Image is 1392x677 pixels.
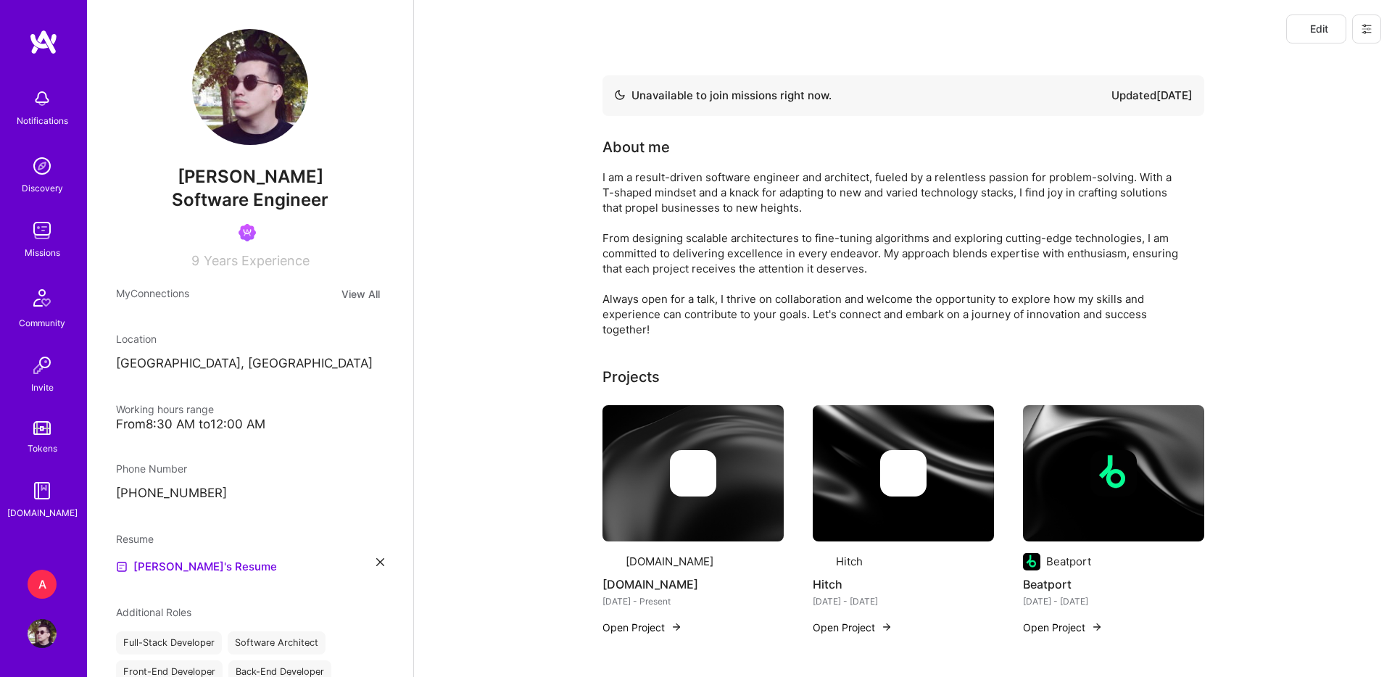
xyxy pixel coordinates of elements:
img: Availability [614,89,626,101]
img: Company logo [602,553,620,570]
span: Working hours range [116,403,214,415]
p: [PHONE_NUMBER] [116,485,384,502]
span: My Connections [116,286,189,302]
div: I am a result-driven software engineer and architect, fueled by a relentless passion for problem-... [602,170,1182,337]
div: Invite [31,380,54,395]
button: Edit [1286,14,1346,43]
div: Community [19,315,65,331]
img: Company logo [813,553,830,570]
div: Full-Stack Developer [116,631,222,655]
div: Location [116,331,384,346]
div: Tokens [28,441,57,456]
img: Been on Mission [239,224,256,241]
p: [GEOGRAPHIC_DATA], [GEOGRAPHIC_DATA] [116,355,384,373]
button: View All [337,286,384,302]
h4: Beatport [1023,575,1204,594]
img: logo [29,29,58,55]
img: arrow-right [671,621,682,633]
img: cover [1023,405,1204,541]
h4: Hitch [813,575,994,594]
img: Company logo [670,450,716,497]
img: User Avatar [192,29,308,145]
img: tokens [33,421,51,435]
button: Open Project [602,620,682,635]
div: Notifications [17,113,68,128]
div: Projects [602,366,660,388]
img: guide book [28,476,57,505]
span: 9 [191,253,199,268]
span: Phone Number [116,462,187,475]
div: [DOMAIN_NAME] [626,554,713,569]
img: cover [813,405,994,541]
span: Software Engineer [172,189,328,210]
img: arrow-right [881,621,892,633]
button: Open Project [1023,620,1103,635]
img: cover [602,405,784,541]
img: discovery [28,151,57,180]
div: Hitch [836,554,863,569]
img: Company logo [880,450,927,497]
div: Missions [25,245,60,260]
div: From 8:30 AM to 12:00 AM [116,417,384,432]
img: teamwork [28,216,57,245]
a: User Avatar [24,619,60,648]
span: Resume [116,533,154,545]
img: User Avatar [28,619,57,648]
img: Community [25,281,59,315]
div: A [28,570,57,599]
span: Additional Roles [116,606,191,618]
div: Updated [DATE] [1111,87,1193,104]
a: A [24,570,60,599]
img: Invite [28,351,57,380]
div: Software Architect [228,631,326,655]
h4: [DOMAIN_NAME] [602,575,784,594]
div: [DOMAIN_NAME] [7,505,78,520]
div: Unavailable to join missions right now. [614,87,832,104]
i: icon Close [376,558,384,566]
div: [DATE] - [DATE] [1023,594,1204,609]
div: Beatport [1046,554,1091,569]
div: Discovery [22,180,63,196]
div: [DATE] - [DATE] [813,594,994,609]
img: arrow-right [1091,621,1103,633]
img: Resume [116,561,128,573]
img: bell [28,84,57,113]
span: Edit [1304,22,1328,36]
img: Company logo [1090,450,1137,497]
span: [PERSON_NAME] [116,166,384,188]
a: [PERSON_NAME]'s Resume [116,558,277,576]
span: Years Experience [204,253,310,268]
div: About me [602,136,670,158]
img: Company logo [1023,553,1040,570]
button: Open Project [813,620,892,635]
div: [DATE] - Present [602,594,784,609]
